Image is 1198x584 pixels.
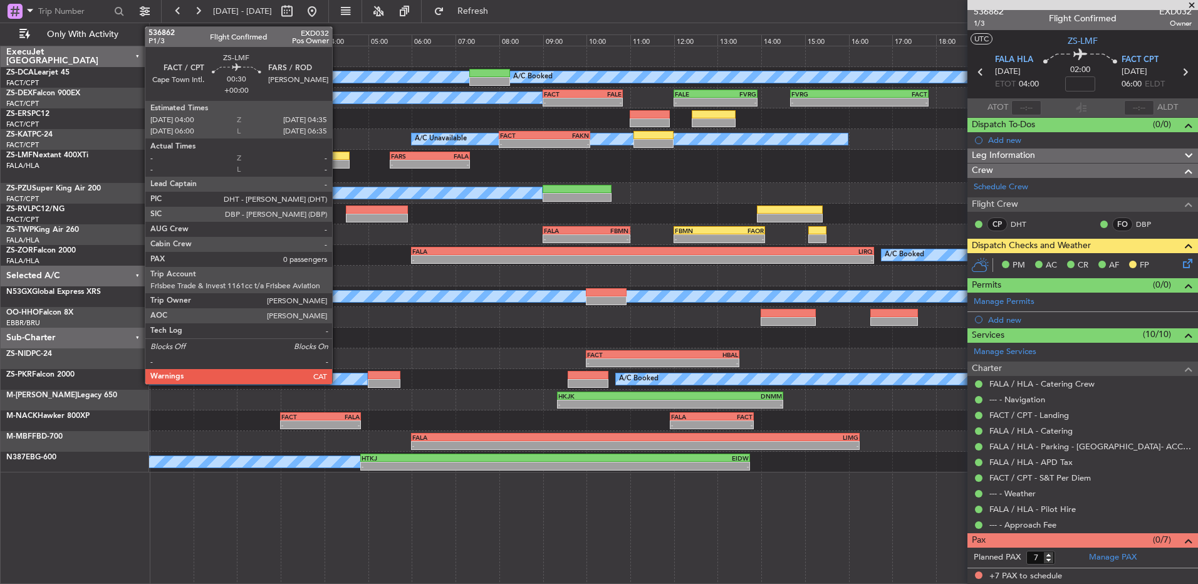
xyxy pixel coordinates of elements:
a: FACT/CPT [6,120,39,129]
a: DBP [1136,219,1164,230]
a: ZS-DEXFalcon 900EX [6,90,80,97]
div: FBMN [586,227,629,234]
div: - [675,98,716,106]
div: FACT [281,413,320,420]
a: FACT/CPT [6,215,39,224]
div: 06:00 [412,34,456,46]
a: FACT/CPT [6,99,39,108]
span: 06:00 [1122,78,1142,91]
div: 05:00 [368,34,412,46]
span: ZS-DCA [6,69,34,76]
span: 536862 [974,5,1004,18]
span: ETOT [995,78,1016,91]
div: - [643,256,873,263]
div: FBMN [675,227,719,234]
span: [DATE] [1122,66,1147,78]
span: ZS-LMF [1068,34,1098,48]
span: (0/0) [1153,278,1171,291]
a: ZS-KATPC-24 [6,131,53,138]
a: ZS-RVLPC12/NG [6,206,65,213]
a: FALA / HLA - Catering [989,425,1073,436]
a: Manage Services [974,346,1036,358]
div: HBAL [663,351,738,358]
div: - [859,98,927,106]
div: 09:00 [543,34,587,46]
span: ZS-ERS [6,110,31,118]
div: - [712,421,753,429]
div: FALA [320,413,359,420]
span: ZS-ZOR [6,247,33,254]
div: - [555,462,749,470]
div: HKJK [558,392,670,400]
a: EBBR/BRU [6,318,40,328]
div: 14:00 [761,34,805,46]
a: --- - Weather [989,488,1036,499]
span: FACT CPT [1122,54,1159,66]
a: FACT/CPT [6,194,39,204]
a: ZS-PZUSuper King Air 200 [6,185,101,192]
div: FALE [675,90,716,98]
div: LIMG [635,434,858,441]
span: Dispatch Checks and Weather [972,239,1091,253]
a: ZS-NIDPC-24 [6,350,52,358]
span: M-[PERSON_NAME] [6,392,77,399]
span: Refresh [447,7,499,16]
div: A/C Booked [513,68,553,86]
div: FALA [544,227,586,234]
a: FACT/CPT [6,78,39,88]
div: 12:00 [674,34,718,46]
div: 15:00 [805,34,849,46]
div: - [791,98,860,106]
div: - [635,442,858,449]
div: Flight Confirmed [1049,12,1117,25]
div: 17:00 [892,34,936,46]
div: FACT [859,90,927,98]
a: FALA/HLA [6,236,39,245]
a: FALA / HLA - Parking - [GEOGRAPHIC_DATA]- ACC # 1800 [989,441,1192,452]
div: [DATE] - [DATE] [152,25,200,36]
span: Leg Information [972,149,1035,163]
div: A/C Unavailable [415,130,467,149]
div: HTKJ [362,454,555,462]
div: A/C Booked [885,246,924,264]
div: - [670,400,781,408]
div: - [586,235,629,242]
div: FAKN [544,132,589,139]
div: FACT [587,351,662,358]
div: - [412,442,635,449]
span: ZS-RVL [6,206,31,213]
button: Only With Activity [14,24,136,44]
a: FACT / CPT - Landing [989,410,1069,420]
a: FALA / HLA - Pilot Hire [989,504,1076,514]
a: FALA/HLA [6,161,39,170]
div: A/C Booked [619,370,659,388]
div: 10:00 [586,34,630,46]
a: Manage PAX [1089,551,1137,564]
a: ZS-ERSPC12 [6,110,49,118]
a: M-MBFFBD-700 [6,433,63,441]
span: 02:00 [1070,64,1090,76]
div: FVRG [716,90,756,98]
a: ZS-TWPKing Air 260 [6,226,79,234]
a: M-NACKHawker 800XP [6,412,90,420]
a: FACT/CPT [6,140,39,150]
span: Dispatch To-Dos [972,118,1035,132]
div: - [412,256,642,263]
a: --- - Navigation [989,394,1045,405]
div: Add new [988,315,1192,325]
a: FALA / HLA - APD Tax [989,457,1073,467]
div: 01:00 [194,34,237,46]
div: - [663,359,738,367]
div: CP [987,217,1008,231]
span: (0/7) [1153,533,1171,546]
div: FALA [412,434,635,441]
input: Trip Number [38,2,110,21]
a: ZS-DCALearjet 45 [6,69,70,76]
div: FAOR [719,227,764,234]
a: ZS-LMFNextant 400XTi [6,152,88,159]
span: (10/10) [1143,328,1171,341]
div: 07:00 [456,34,499,46]
div: - [587,359,662,367]
div: - [320,421,359,429]
a: FALA / HLA - Catering Crew [989,378,1095,389]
